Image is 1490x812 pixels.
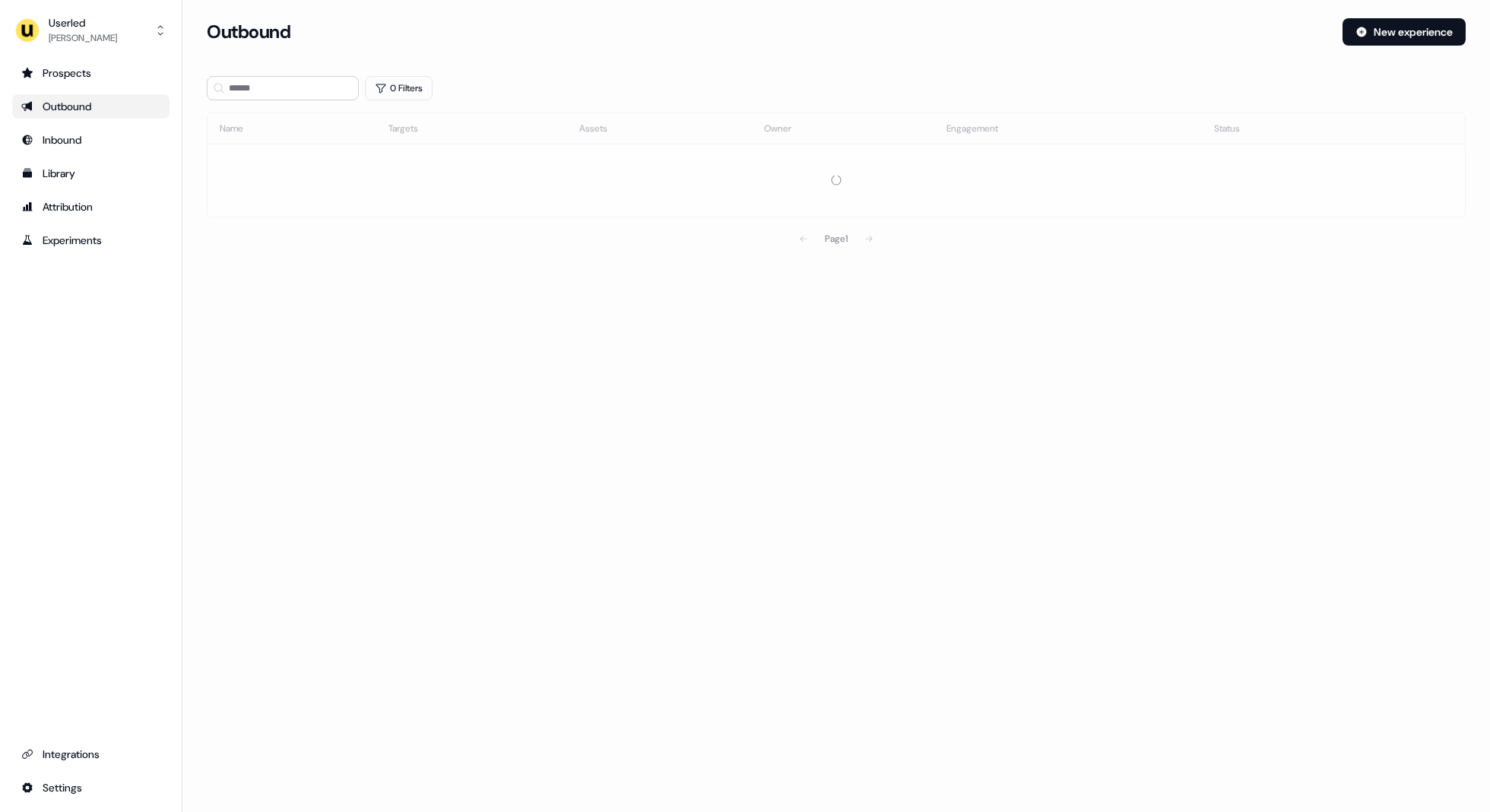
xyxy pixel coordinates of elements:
button: New experience [1343,18,1466,46]
div: Library [21,166,160,181]
a: Go to integrations [12,776,170,800]
div: Userled [49,15,117,30]
div: Integrations [21,747,160,762]
div: [PERSON_NAME] [49,30,117,46]
a: Go to experiments [12,228,170,252]
div: Attribution [21,199,160,214]
div: Experiments [21,233,160,248]
a: Go to prospects [12,61,170,85]
a: Go to integrations [12,742,170,766]
div: Prospects [21,65,160,81]
a: Go to Inbound [12,128,170,152]
div: Outbound [21,99,160,114]
h3: Outbound [207,21,290,43]
button: 0 Filters [365,76,433,100]
div: Settings [21,780,160,795]
button: Userled[PERSON_NAME] [12,12,170,49]
a: Go to attribution [12,195,170,219]
a: Go to outbound experience [12,94,170,119]
div: Inbound [21,132,160,147]
a: Go to templates [12,161,170,186]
